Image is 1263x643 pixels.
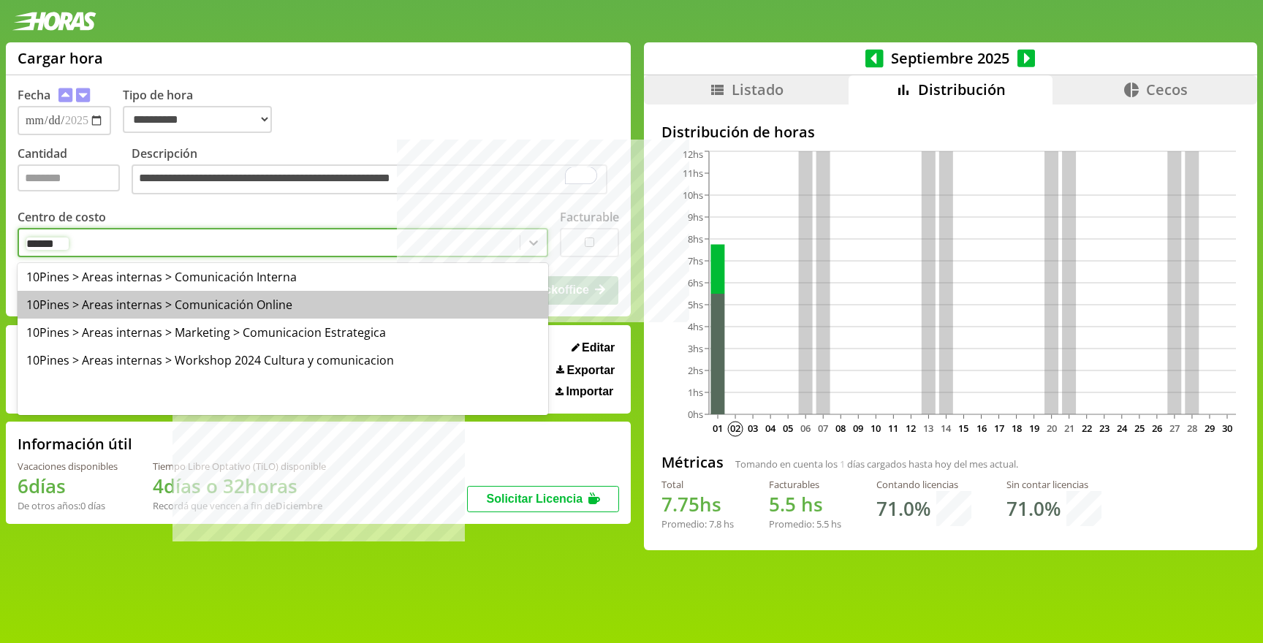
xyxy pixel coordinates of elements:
h2: Información útil [18,434,132,454]
div: Facturables [769,478,841,491]
h1: 4 días o 32 horas [153,473,326,499]
span: Exportar [567,364,615,377]
text: 20 [1047,422,1057,435]
div: De otros años: 0 días [18,499,118,512]
img: logotipo [12,12,96,31]
tspan: 4hs [688,320,703,333]
div: 10Pines > Areas internas > Marketing > Comunicacion Estrategica [18,319,548,346]
span: Importar [566,385,613,398]
span: Solicitar Licencia [486,492,583,505]
text: 16 [976,422,986,435]
text: 23 [1099,422,1110,435]
div: 10Pines > Areas internas > Workshop 2024 Cultura y comunicacion [18,346,548,374]
tspan: 9hs [688,210,703,224]
tspan: 8hs [688,232,703,246]
text: 22 [1082,422,1092,435]
text: 25 [1134,422,1145,435]
div: 10Pines > Areas internas > Comunicación Interna [18,263,548,291]
text: 27 [1169,422,1180,435]
h1: Cargar hora [18,48,103,68]
textarea: To enrich screen reader interactions, please activate Accessibility in Grammarly extension settings [132,164,607,195]
h2: Distribución de horas [661,122,1240,142]
text: 09 [853,422,863,435]
text: 24 [1117,422,1128,435]
span: 7.8 [709,517,721,530]
tspan: 12hs [683,148,703,161]
span: Septiembre 2025 [884,48,1017,68]
h1: hs [769,491,841,517]
text: 26 [1152,422,1162,435]
text: 13 [923,422,933,435]
span: 5.5 [816,517,829,530]
label: Descripción [132,145,619,199]
text: 02 [730,422,740,435]
tspan: 3hs [688,342,703,355]
text: 28 [1187,422,1197,435]
tspan: 5hs [688,298,703,311]
tspan: 2hs [688,364,703,377]
h2: Métricas [661,452,724,472]
label: Fecha [18,87,50,103]
tspan: 6hs [688,276,703,289]
input: Cantidad [18,164,120,191]
tspan: 10hs [683,189,703,202]
text: 12 [906,422,916,435]
text: 18 [1011,422,1021,435]
span: Listado [732,80,784,99]
text: 14 [941,422,952,435]
span: Editar [582,341,615,354]
span: Tomando en cuenta los días cargados hasta hoy del mes actual. [735,457,1018,471]
div: Promedio: hs [769,517,841,530]
text: 06 [800,422,811,435]
div: Vacaciones disponibles [18,460,118,473]
tspan: 7hs [688,254,703,267]
text: 08 [835,422,846,435]
div: Contando licencias [876,478,971,491]
span: 7.75 [661,491,699,517]
text: 29 [1205,422,1215,435]
text: 19 [1029,422,1039,435]
text: 11 [888,422,898,435]
tspan: 0hs [688,408,703,421]
span: 1 [840,457,845,471]
tspan: 1hs [688,386,703,399]
div: 10Pines > Areas internas > Comunicación Online [18,291,548,319]
text: 01 [713,422,723,435]
label: Centro de costo [18,209,106,225]
button: Editar [567,340,620,355]
h1: 71.0 % [876,495,930,522]
span: Cecos [1146,80,1188,99]
h1: 71.0 % [1006,495,1061,522]
text: 15 [958,422,968,435]
text: 10 [871,422,881,435]
div: Promedio: hs [661,517,734,530]
div: Recordá que vencen a fin de [153,499,326,512]
text: 07 [818,422,828,435]
button: Exportar [552,363,619,378]
div: Tiempo Libre Optativo (TiLO) disponible [153,460,326,473]
text: 03 [748,422,758,435]
text: 17 [993,422,1004,435]
div: Sin contar licencias [1006,478,1101,491]
span: Distribución [918,80,1006,99]
label: Tipo de hora [123,87,284,135]
text: 05 [783,422,793,435]
text: 21 [1064,422,1074,435]
b: Diciembre [276,499,322,512]
text: 04 [765,422,776,435]
span: 5.5 [769,491,796,517]
label: Cantidad [18,145,132,199]
h1: hs [661,491,734,517]
text: 30 [1222,422,1232,435]
div: Total [661,478,734,491]
select: Tipo de hora [123,106,272,133]
button: Solicitar Licencia [467,486,619,512]
h1: 6 días [18,473,118,499]
tspan: 11hs [683,167,703,180]
label: Facturable [560,209,619,225]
